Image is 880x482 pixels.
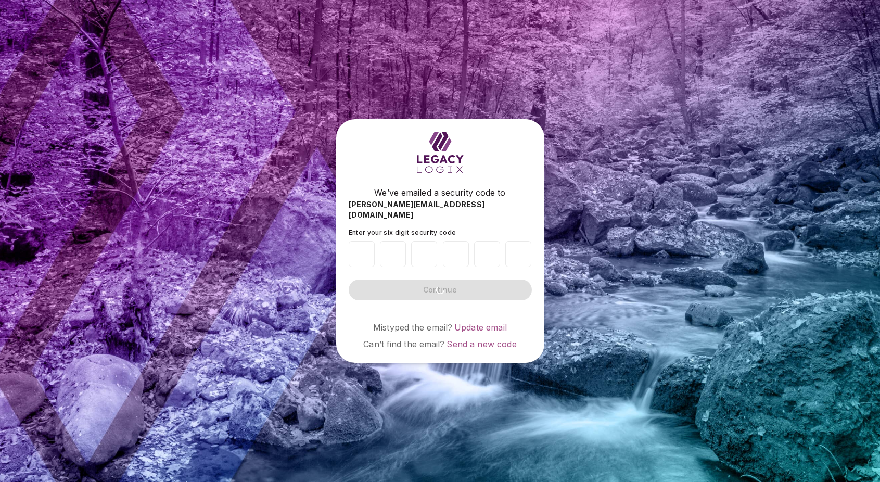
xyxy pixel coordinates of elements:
[349,199,532,220] span: [PERSON_NAME][EMAIL_ADDRESS][DOMAIN_NAME]
[447,339,516,349] a: Send a new code
[373,322,452,333] span: Mistyped the email?
[374,186,505,199] span: We’ve emailed a security code to
[349,229,456,236] span: Enter your six digit security code
[454,322,507,333] a: Update email
[363,339,444,349] span: Can’t find the email?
